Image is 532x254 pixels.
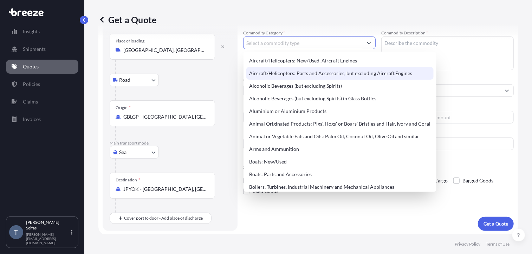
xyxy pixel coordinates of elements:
[246,143,434,155] div: Arms and Ammunition
[123,47,206,54] input: Place of loading
[116,38,144,44] div: Place of loading
[116,105,131,111] div: Origin
[26,232,70,245] p: [PERSON_NAME][EMAIL_ADDRESS][DOMAIN_NAME]
[124,215,203,222] span: Cover port to door - Add place of discharge
[123,186,206,193] input: Destination
[246,105,434,118] div: Aluminium or Aluminium Products
[246,54,434,67] div: Aircraft/Helicopters: New/Used, Aircraft Engines
[246,168,434,181] div: Boats: Parts and Accessories
[246,155,434,168] div: Boats: New/Used
[23,81,40,88] p: Policies
[23,28,40,35] p: Insights
[123,113,206,120] input: Origin
[23,63,39,70] p: Quotes
[363,36,375,49] button: Show suggestions
[462,175,493,186] span: Bagged Goods
[119,149,126,156] span: Sea
[246,67,434,80] div: Aircraft/Helicopters: Parts and Accessories, but excluding Aircraft Engines
[381,138,514,150] input: Enter name
[23,46,46,53] p: Shipments
[484,220,508,227] p: Get a Quote
[246,181,434,193] div: Boilers, Turbines, Industrial Machinery and Mechanical Appliances
[416,111,514,123] input: Enter amount
[381,104,514,109] span: Freight Cost
[246,118,434,130] div: Animal Originated Products: Pigs', Hogs' or Boars' Bristles and Hair, Ivory and Coral
[244,36,363,49] input: Select a commodity type
[501,84,513,97] button: Show suggestions
[98,14,156,25] p: Get a Quote
[14,229,18,236] span: T
[23,98,38,105] p: Claims
[110,146,159,159] button: Select transport
[486,241,510,247] p: Terms of Use
[455,241,480,247] p: Privacy Policy
[246,92,434,105] div: Alcoholic Beverages (but excluding Spirits) in Glass Bottles
[246,130,434,143] div: Animal or Vegetable Fats and Oils: Palm Oil, Coconut Oil, Olive Oil and similar
[382,84,501,97] input: Full name
[116,177,140,183] div: Destination
[119,76,130,83] span: Road
[23,116,41,123] p: Invoices
[246,80,434,92] div: Alcoholic Beverages (but excluding Spirits)
[110,74,159,86] button: Select transport
[110,140,231,146] p: Main transport mode
[26,220,70,231] p: [PERSON_NAME] Seifas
